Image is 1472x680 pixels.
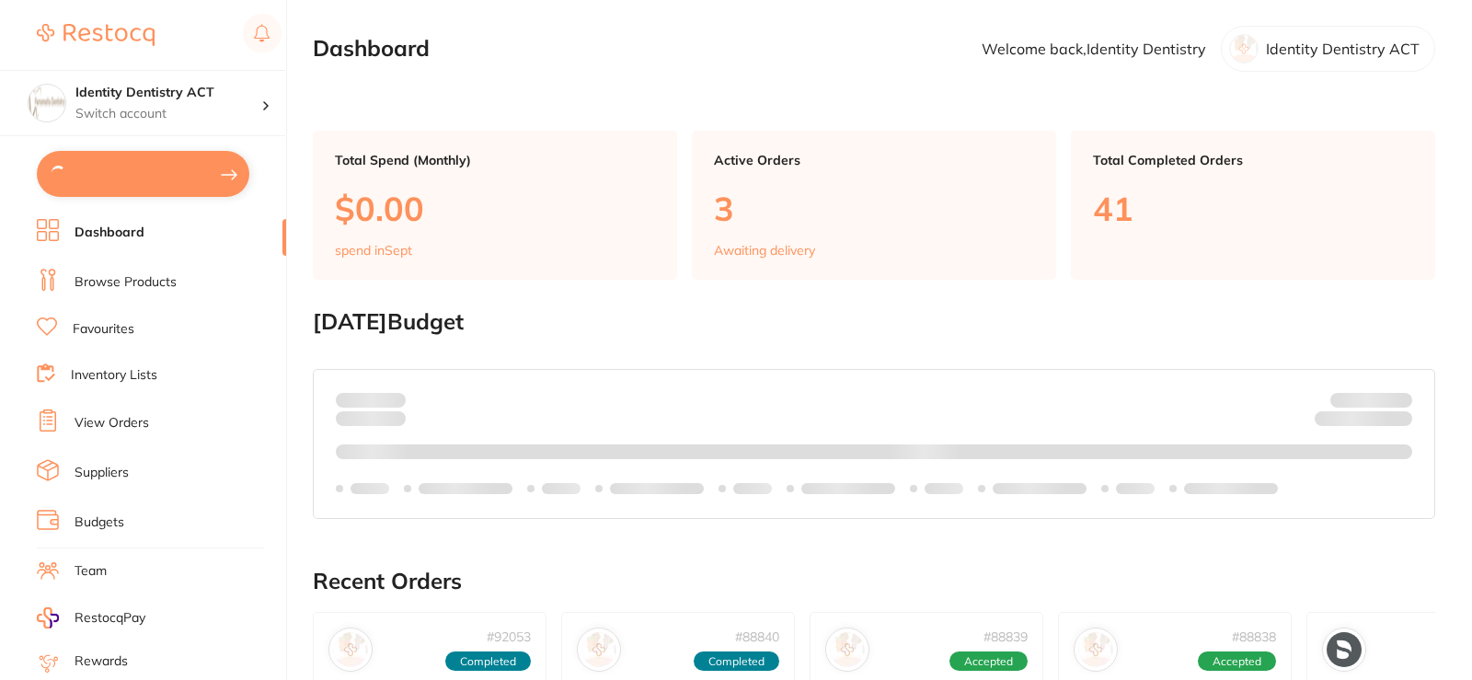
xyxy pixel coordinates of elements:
a: Inventory Lists [71,366,157,385]
img: RestocqPay [37,607,59,628]
a: Restocq Logo [37,14,155,56]
a: Team [75,562,107,581]
p: Labels extended [801,481,895,496]
p: Labels extended [419,481,512,496]
a: View Orders [75,414,149,432]
a: RestocqPay [37,607,145,628]
h2: Recent Orders [313,569,1435,594]
p: Labels extended [610,481,704,496]
p: Switch account [75,105,261,123]
p: Welcome back, Identity Dentistry [982,40,1206,57]
img: Dentavision [1078,632,1113,667]
span: Completed [445,651,531,672]
p: # 92053 [487,629,531,644]
p: # 88840 [735,629,779,644]
img: Dentsply Sirona [1327,632,1362,667]
p: # 88839 [983,629,1028,644]
img: BOC [333,632,368,667]
p: Spent: [336,392,406,407]
p: Awaiting delivery [714,243,815,258]
p: Labels extended [993,481,1087,496]
p: # 88838 [1232,629,1276,644]
a: Budgets [75,513,124,532]
h4: Identity Dentistry ACT [75,84,261,102]
p: Identity Dentistry ACT [1266,40,1420,57]
strong: $0.00 [374,391,406,408]
p: $0.00 [335,190,655,227]
span: Accepted [1198,651,1276,672]
p: Labels extended [1184,481,1278,496]
a: Suppliers [75,464,129,482]
a: Active Orders3Awaiting delivery [692,131,1056,280]
img: Identity Dentistry ACT [29,85,65,121]
a: Browse Products [75,273,177,292]
strong: $NaN [1376,391,1412,408]
a: Total Spend (Monthly)$0.00spend inSept [313,131,677,280]
p: spend in Sept [335,243,412,258]
p: 3 [714,190,1034,227]
p: Labels [1116,481,1155,496]
p: Labels [542,481,581,496]
strong: $0.00 [1380,414,1412,431]
span: RestocqPay [75,609,145,628]
p: Labels [925,481,963,496]
span: Accepted [949,651,1028,672]
span: Completed [694,651,779,672]
img: Nobel Biocare [581,632,616,667]
p: Active Orders [714,153,1034,167]
p: Total Completed Orders [1093,153,1413,167]
h2: Dashboard [313,36,430,62]
h2: [DATE] Budget [313,309,1435,335]
img: Restocq Logo [37,24,155,46]
p: Remaining: [1315,408,1412,430]
p: 41 [1093,190,1413,227]
p: month [336,408,406,430]
p: Labels [733,481,772,496]
img: Henry Schein Halas [830,632,865,667]
a: Favourites [73,320,134,339]
a: Rewards [75,652,128,671]
a: Dashboard [75,224,144,242]
p: Total Spend (Monthly) [335,153,655,167]
p: Budget: [1330,392,1412,407]
a: Total Completed Orders41 [1071,131,1435,280]
p: Labels [351,481,389,496]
